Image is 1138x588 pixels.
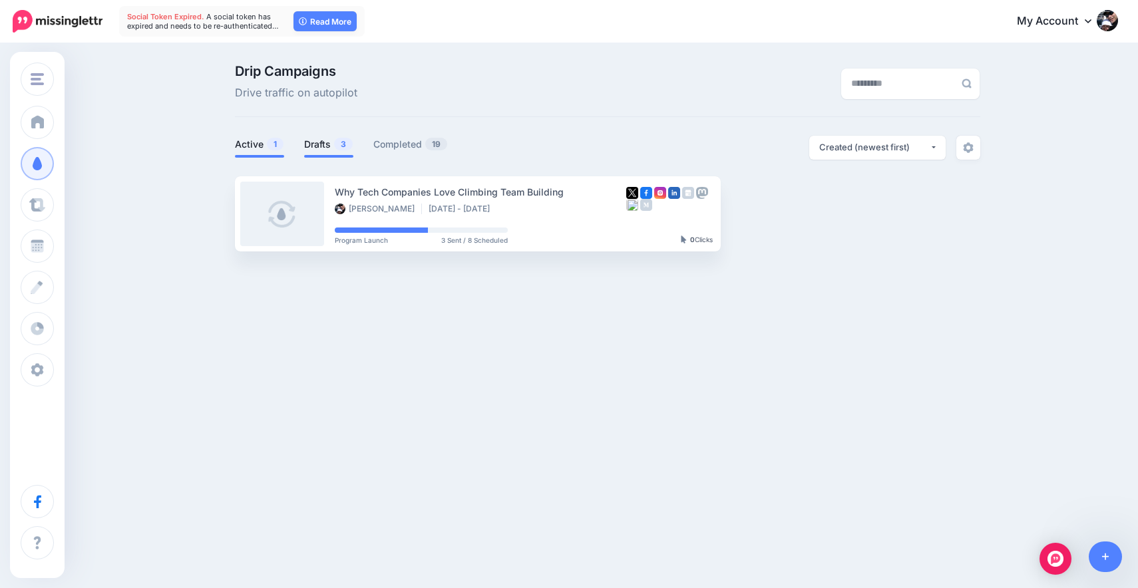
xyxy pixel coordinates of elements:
[335,237,388,243] span: Program Launch
[267,138,284,150] span: 1
[304,136,353,152] a: Drafts3
[819,141,930,154] div: Created (newest first)
[654,187,666,199] img: instagram-square.png
[31,73,44,85] img: menu.png
[640,187,652,199] img: facebook-square.png
[626,199,638,211] img: bluesky-grey-square.png
[1040,543,1071,575] div: Open Intercom Messenger
[690,235,695,243] b: 0
[681,235,687,243] img: pointer-grey-darker.png
[334,138,353,150] span: 3
[696,187,708,199] img: mastodon-grey-square.png
[335,204,422,214] li: [PERSON_NAME]
[626,187,638,199] img: twitter-square.png
[235,136,284,152] a: Active1
[640,199,652,211] img: medium-grey-square.png
[429,204,496,214] li: [DATE] - [DATE]
[235,84,357,102] span: Drive traffic on autopilot
[373,136,448,152] a: Completed19
[293,11,357,31] a: Read More
[809,136,946,160] button: Created (newest first)
[962,78,972,88] img: search-grey-6.png
[441,237,508,243] span: 3 Sent / 8 Scheduled
[963,142,974,153] img: settings-grey.png
[681,236,713,244] div: Clicks
[425,138,447,150] span: 19
[682,187,694,199] img: google_business-grey-square.png
[127,12,204,21] span: Social Token Expired.
[235,65,357,78] span: Drip Campaigns
[668,187,680,199] img: linkedin-square.png
[335,184,626,200] div: Why Tech Companies Love Climbing Team Building
[13,10,102,33] img: Missinglettr
[127,12,279,31] span: A social token has expired and needs to be re-authenticated…
[1004,5,1118,38] a: My Account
